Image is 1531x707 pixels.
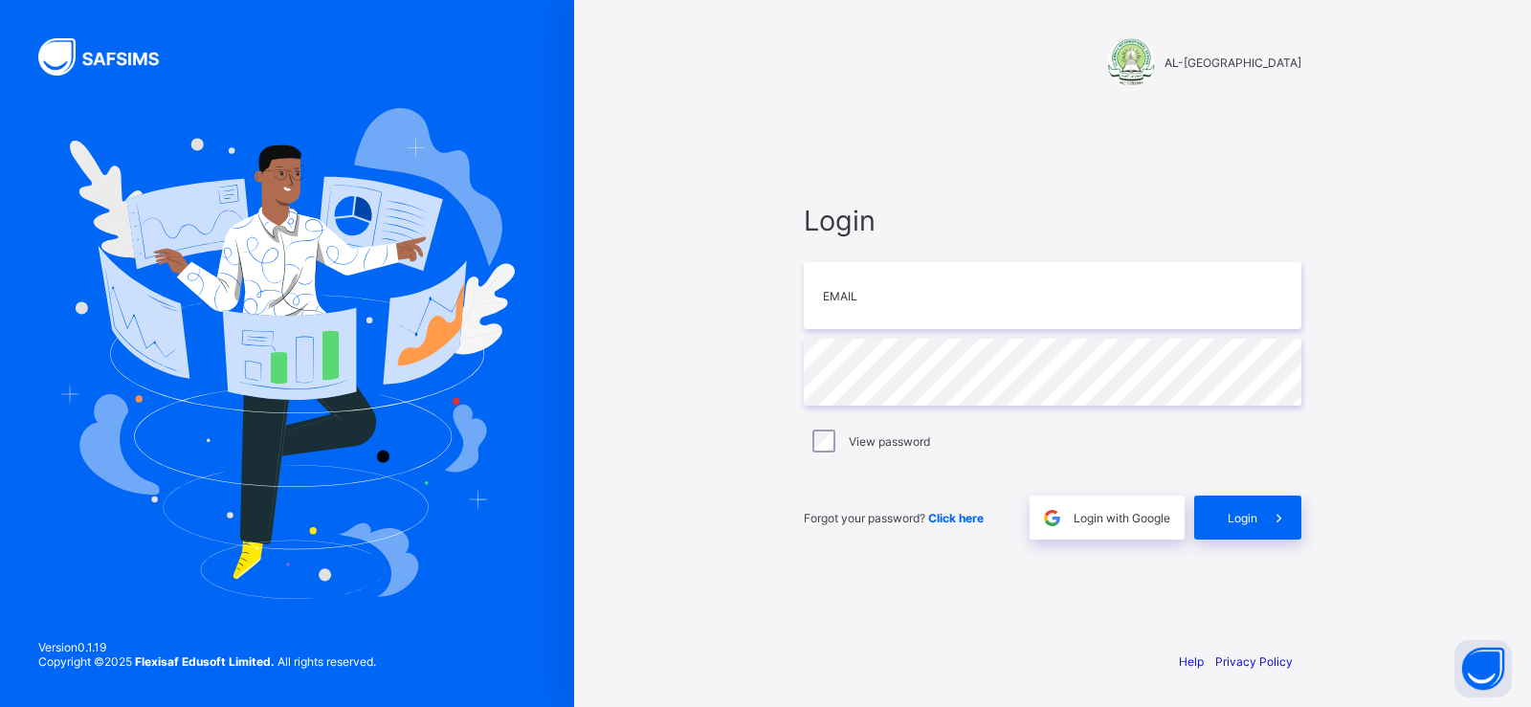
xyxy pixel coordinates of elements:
a: Privacy Policy [1215,654,1293,669]
span: Copyright © 2025 All rights reserved. [38,654,376,669]
span: Login with Google [1074,511,1170,525]
label: View password [849,434,930,449]
img: SAFSIMS Logo [38,38,182,76]
span: Version 0.1.19 [38,640,376,654]
span: Login [804,204,1301,237]
img: google.396cfc9801f0270233282035f929180a.svg [1041,507,1063,529]
a: Click here [928,511,984,525]
button: Open asap [1454,640,1512,697]
span: Forgot your password? [804,511,984,525]
img: Hero Image [59,108,515,598]
strong: Flexisaf Edusoft Limited. [135,654,275,669]
a: Help [1179,654,1204,669]
span: AL-[GEOGRAPHIC_DATA] [1165,55,1301,70]
span: Login [1228,511,1257,525]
